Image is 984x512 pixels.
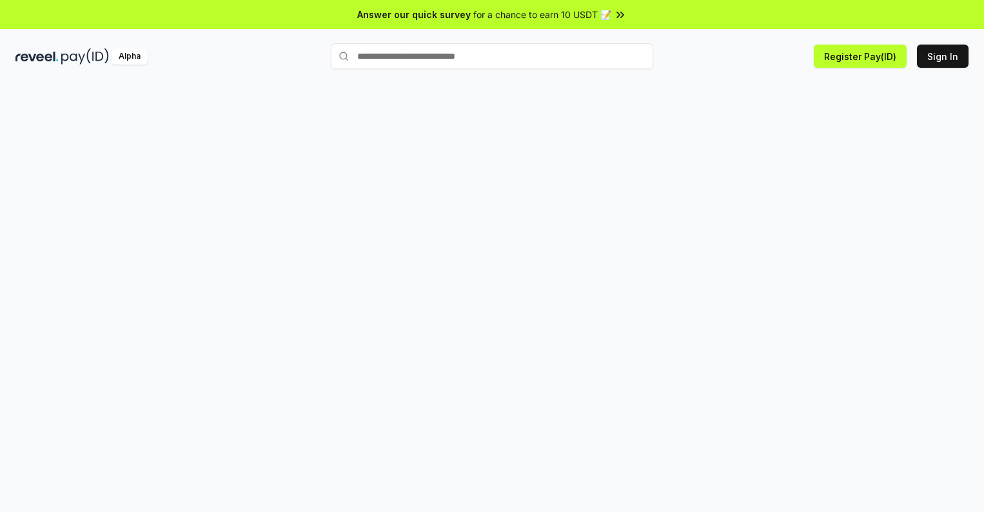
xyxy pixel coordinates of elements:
[112,48,148,65] div: Alpha
[357,8,471,21] span: Answer our quick survey
[473,8,611,21] span: for a chance to earn 10 USDT 📝
[814,45,907,68] button: Register Pay(ID)
[917,45,969,68] button: Sign In
[61,48,109,65] img: pay_id
[15,48,59,65] img: reveel_dark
